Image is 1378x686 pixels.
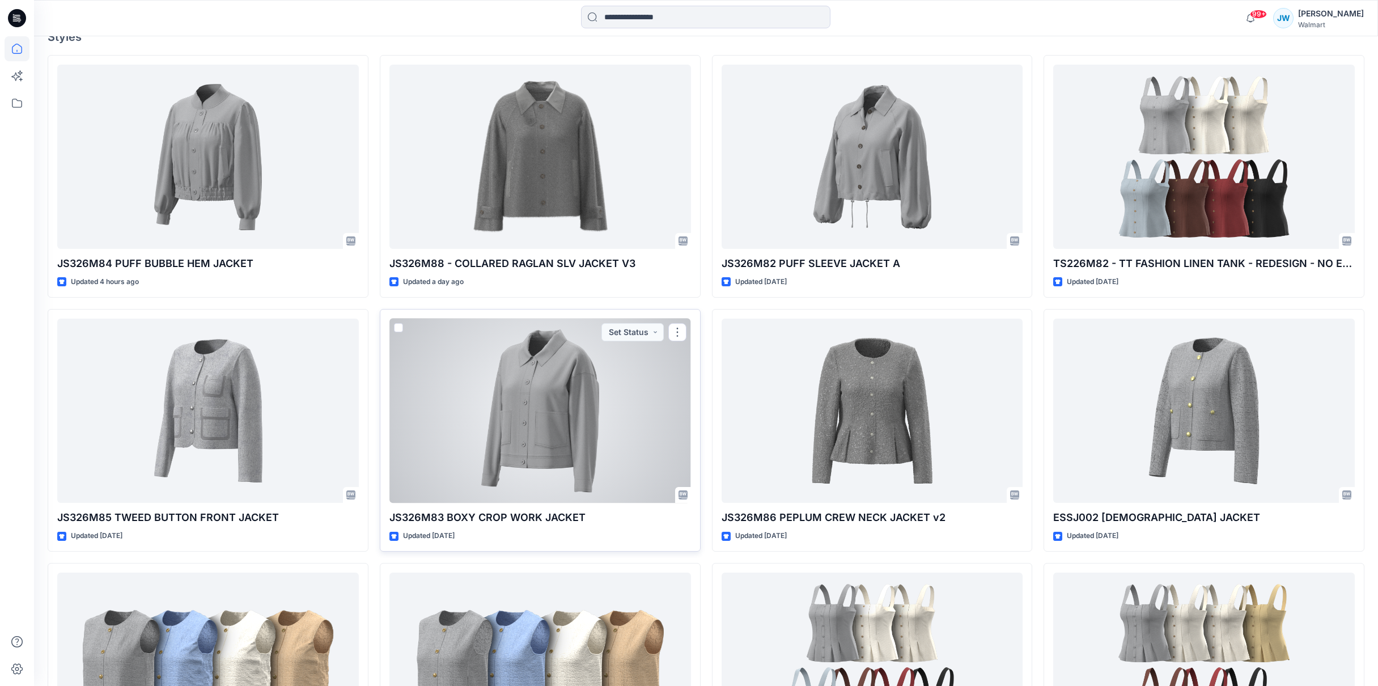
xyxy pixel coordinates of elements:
a: JS326M83 BOXY CROP WORK JACKET [389,319,691,503]
a: JS326M82 PUFF SLEEVE JACKET A [722,65,1023,249]
p: JS326M88 - COLLARED RAGLAN SLV JACKET V3 [389,256,691,272]
span: 99+ [1250,10,1267,19]
p: Updated [DATE] [71,530,122,542]
a: ESSJ002 LADY JACKET [1053,319,1355,503]
a: JS326M88 - COLLARED RAGLAN SLV JACKET V3 [389,65,691,249]
p: Updated [DATE] [735,276,787,288]
p: TS226M82 - TT FASHION LINEN TANK - REDESIGN - NO ELASTIC [1053,256,1355,272]
div: Walmart [1298,20,1364,29]
a: TS226M82 - TT FASHION LINEN TANK - REDESIGN - NO ELASTIC [1053,65,1355,249]
p: Updated [DATE] [1067,276,1118,288]
a: JS326M85 TWEED BUTTON FRONT JACKET [57,319,359,503]
p: JS326M85 TWEED BUTTON FRONT JACKET [57,510,359,526]
p: JS326M82 PUFF SLEEVE JACKET A [722,256,1023,272]
p: Updated [DATE] [735,530,787,542]
a: JS326M84 PUFF BUBBLE HEM JACKET [57,65,359,249]
p: Updated [DATE] [403,530,455,542]
div: [PERSON_NAME] [1298,7,1364,20]
div: JW [1273,8,1294,28]
p: JS326M84 PUFF BUBBLE HEM JACKET [57,256,359,272]
p: Updated 4 hours ago [71,276,139,288]
p: Updated a day ago [403,276,464,288]
h4: Styles [48,30,1364,44]
p: JS326M83 BOXY CROP WORK JACKET [389,510,691,526]
p: JS326M86 PEPLUM CREW NECK JACKET v2 [722,510,1023,526]
p: ESSJ002 [DEMOGRAPHIC_DATA] JACKET [1053,510,1355,526]
p: Updated [DATE] [1067,530,1118,542]
a: JS326M86 PEPLUM CREW NECK JACKET v2 [722,319,1023,503]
